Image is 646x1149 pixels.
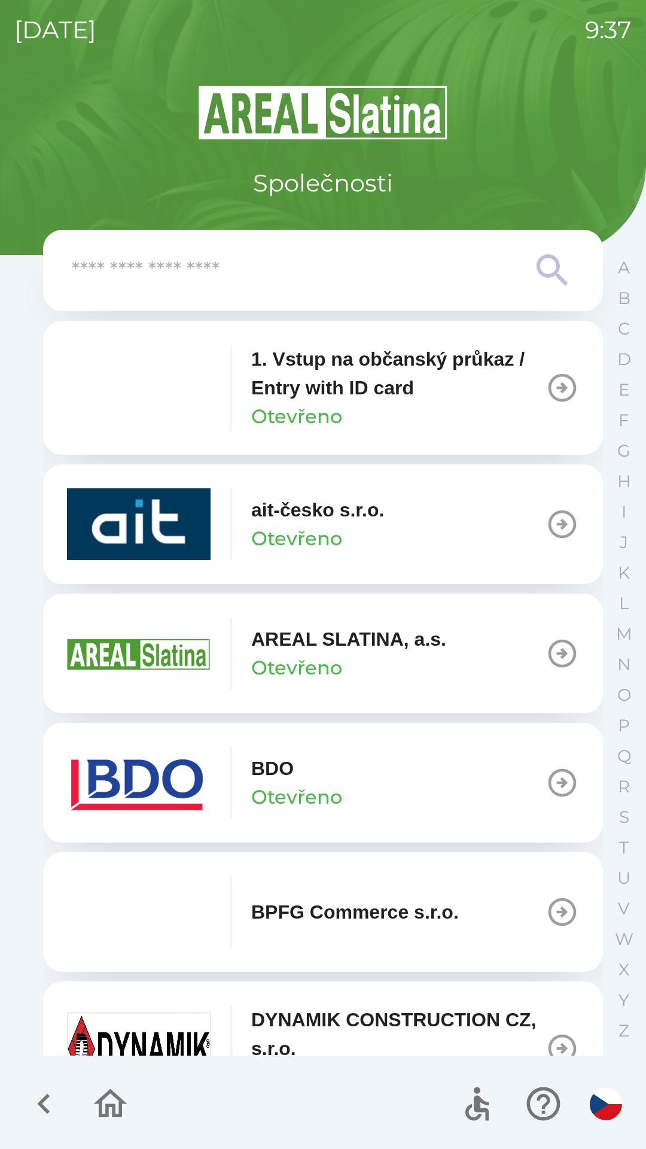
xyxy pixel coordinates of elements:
[251,1005,546,1063] p: DYNAMIK CONSTRUCTION CZ, s.r.o.
[251,898,459,926] p: BPFG Commerce s.r.o.
[251,783,342,811] p: Otevřeno
[618,1020,629,1041] p: Z
[609,741,639,771] button: Q
[609,588,639,619] button: L
[67,747,211,819] img: ae7449ef-04f1-48ed-85b5-e61960c78b50.png
[617,440,630,461] p: G
[67,618,211,689] img: aad3f322-fb90-43a2-be23-5ead3ef36ce5.png
[609,283,639,314] button: B
[43,852,603,972] button: BPFG Commerce s.r.o.
[618,715,630,736] p: P
[251,524,342,553] p: Otevřeno
[251,653,342,682] p: Otevřeno
[609,466,639,497] button: H
[609,1016,639,1046] button: Z
[609,924,639,955] button: W
[609,527,639,558] button: J
[609,375,639,405] button: E
[609,985,639,1016] button: Y
[253,165,393,201] p: Společnosti
[618,563,630,583] p: K
[43,464,603,584] button: ait-česko s.r.o.Otevřeno
[67,876,211,948] img: f3b1b367-54a7-43c8-9d7e-84e812667233.png
[43,981,603,1115] button: DYNAMIK CONSTRUCTION CZ, s.r.o.Otevřeno
[43,321,603,455] button: 1. Vstup na občanský průkaz / Entry with ID cardOtevřeno
[67,1013,211,1084] img: 9aa1c191-0426-4a03-845b-4981a011e109.jpeg
[618,776,630,797] p: R
[609,832,639,863] button: T
[251,625,446,653] p: AREAL SLATINA, a.s.
[617,746,631,767] p: Q
[14,12,96,48] p: [DATE]
[609,893,639,924] button: V
[251,402,342,431] p: Otevřeno
[67,488,211,560] img: 40b5cfbb-27b1-4737-80dc-99d800fbabba.png
[619,837,629,858] p: T
[621,501,626,522] p: I
[617,471,631,492] p: H
[617,685,631,706] p: O
[609,558,639,588] button: K
[67,352,211,424] img: 93ea42ec-2d1b-4d6e-8f8a-bdbb4610bcc3.png
[618,410,629,431] p: F
[609,619,639,649] button: M
[609,344,639,375] button: D
[609,649,639,680] button: N
[619,807,629,828] p: S
[43,594,603,713] button: AREAL SLATINA, a.s.Otevřeno
[609,314,639,344] button: C
[618,257,630,278] p: A
[618,898,630,919] p: V
[618,288,630,309] p: B
[251,496,384,524] p: ait-česko s.r.o.
[609,436,639,466] button: G
[618,318,630,339] p: C
[619,593,629,614] p: L
[609,863,639,893] button: U
[609,680,639,710] button: O
[618,990,629,1011] p: Y
[609,253,639,283] button: A
[251,754,294,783] p: BDO
[609,405,639,436] button: F
[609,497,639,527] button: I
[617,654,631,675] p: N
[616,624,632,645] p: M
[618,959,629,980] p: X
[251,345,546,402] p: 1. Vstup na občanský průkaz / Entry with ID card
[609,955,639,985] button: X
[618,379,630,400] p: E
[590,1088,622,1120] img: cs flag
[609,710,639,741] button: P
[615,929,633,950] p: W
[43,723,603,843] button: BDOOtevřeno
[585,12,632,48] p: 9:37
[609,802,639,832] button: S
[609,771,639,802] button: R
[617,868,630,889] p: U
[620,532,628,553] p: J
[617,349,631,370] p: D
[43,84,603,141] img: Logo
